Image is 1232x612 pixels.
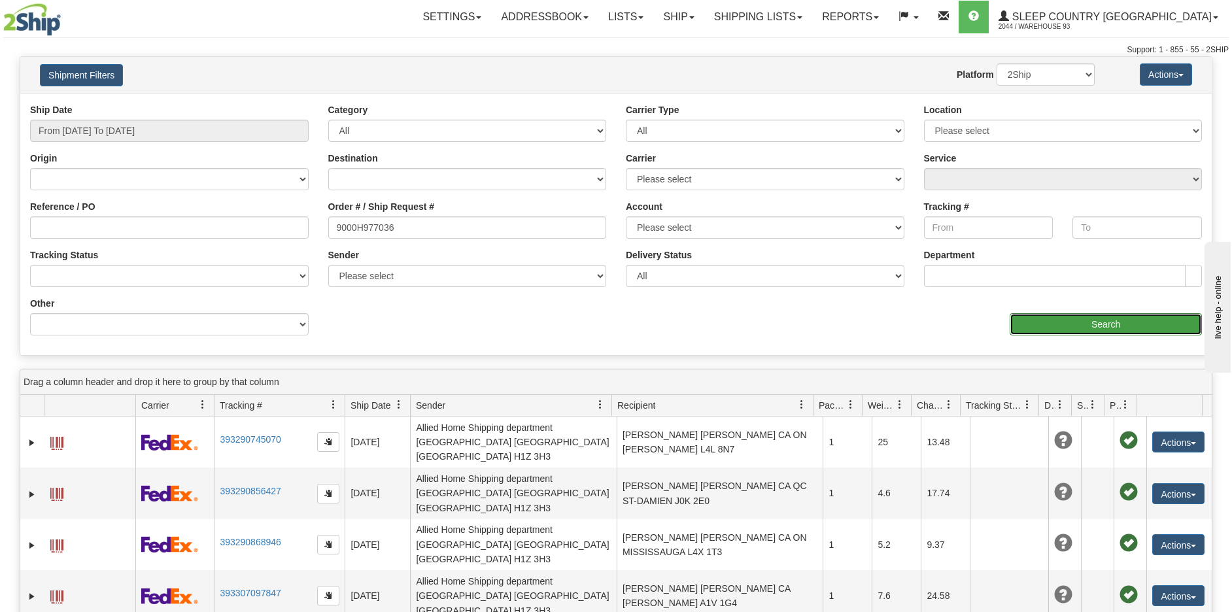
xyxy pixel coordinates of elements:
[589,394,611,416] a: Sender filter column settings
[872,416,921,467] td: 25
[924,152,957,165] label: Service
[345,416,410,467] td: [DATE]
[653,1,704,33] a: Ship
[1152,534,1205,555] button: Actions
[921,519,970,570] td: 9.37
[617,399,655,412] span: Recipient
[50,482,63,503] a: Label
[924,103,962,116] label: Location
[351,399,390,412] span: Ship Date
[1016,394,1038,416] a: Tracking Status filter column settings
[20,369,1212,395] div: grid grouping header
[30,200,95,213] label: Reference / PO
[823,519,872,570] td: 1
[617,519,823,570] td: [PERSON_NAME] [PERSON_NAME] CA ON MISSISSAUGA L4X 1T3
[966,399,1023,412] span: Tracking Status
[26,488,39,501] a: Expand
[50,585,63,605] a: Label
[141,399,169,412] span: Carrier
[328,248,359,262] label: Sender
[30,248,98,262] label: Tracking Status
[812,1,889,33] a: Reports
[328,152,378,165] label: Destination
[1152,432,1205,452] button: Actions
[30,152,57,165] label: Origin
[598,1,653,33] a: Lists
[823,467,872,518] td: 1
[889,394,911,416] a: Weight filter column settings
[872,467,921,518] td: 4.6
[322,394,345,416] a: Tracking # filter column settings
[868,399,895,412] span: Weight
[40,64,123,86] button: Shipment Filters
[1120,534,1138,552] span: Pickup Successfully created
[1120,586,1138,604] span: Pickup Successfully created
[1054,586,1072,604] span: Unknown
[626,103,679,116] label: Carrier Type
[921,467,970,518] td: 17.74
[626,248,692,262] label: Delivery Status
[819,399,846,412] span: Packages
[1120,432,1138,450] span: Pickup Successfully created
[924,248,975,262] label: Department
[220,399,262,412] span: Tracking #
[1009,11,1212,22] span: Sleep Country [GEOGRAPHIC_DATA]
[416,399,445,412] span: Sender
[410,467,617,518] td: Allied Home Shipping department [GEOGRAPHIC_DATA] [GEOGRAPHIC_DATA] [GEOGRAPHIC_DATA] H1Z 3H3
[1072,216,1202,239] input: To
[626,200,662,213] label: Account
[26,436,39,449] a: Expand
[924,200,969,213] label: Tracking #
[791,394,813,416] a: Recipient filter column settings
[957,68,994,81] label: Platform
[617,467,823,518] td: [PERSON_NAME] [PERSON_NAME] CA QC ST-DAMIEN J0K 2E0
[1152,585,1205,606] button: Actions
[50,431,63,452] a: Label
[220,537,281,547] a: 393290868946
[1140,63,1192,86] button: Actions
[317,484,339,503] button: Copy to clipboard
[317,535,339,554] button: Copy to clipboard
[491,1,598,33] a: Addressbook
[1077,399,1088,412] span: Shipment Issues
[1049,394,1071,416] a: Delivery Status filter column settings
[872,519,921,570] td: 5.2
[410,519,617,570] td: Allied Home Shipping department [GEOGRAPHIC_DATA] [GEOGRAPHIC_DATA] [GEOGRAPHIC_DATA] H1Z 3H3
[328,200,435,213] label: Order # / Ship Request #
[823,416,872,467] td: 1
[1114,394,1137,416] a: Pickup Status filter column settings
[1044,399,1055,412] span: Delivery Status
[921,416,970,467] td: 13.48
[1110,399,1121,412] span: Pickup Status
[317,586,339,605] button: Copy to clipboard
[345,519,410,570] td: [DATE]
[1202,239,1231,373] iframe: chat widget
[141,485,198,501] img: 2 - FedEx Express®
[220,588,281,598] a: 393307097847
[1010,313,1202,335] input: Search
[1054,432,1072,450] span: Unknown
[220,486,281,496] a: 393290856427
[141,588,198,604] img: 2 - FedEx Express®
[617,416,823,467] td: [PERSON_NAME] [PERSON_NAME] CA ON [PERSON_NAME] L4L 8N7
[388,394,410,416] a: Ship Date filter column settings
[141,536,198,552] img: 2 - FedEx Express®
[1054,483,1072,501] span: Unknown
[989,1,1228,33] a: Sleep Country [GEOGRAPHIC_DATA] 2044 / Warehouse 93
[345,467,410,518] td: [DATE]
[1082,394,1104,416] a: Shipment Issues filter column settings
[141,434,198,450] img: 2 - FedEx Express®
[410,416,617,467] td: Allied Home Shipping department [GEOGRAPHIC_DATA] [GEOGRAPHIC_DATA] [GEOGRAPHIC_DATA] H1Z 3H3
[26,590,39,603] a: Expand
[30,297,54,310] label: Other
[3,3,61,36] img: logo2044.jpg
[1054,534,1072,552] span: Unknown
[30,103,73,116] label: Ship Date
[1120,483,1138,501] span: Pickup Successfully created
[1152,483,1205,504] button: Actions
[413,1,491,33] a: Settings
[192,394,214,416] a: Carrier filter column settings
[938,394,960,416] a: Charge filter column settings
[220,434,281,445] a: 393290745070
[840,394,862,416] a: Packages filter column settings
